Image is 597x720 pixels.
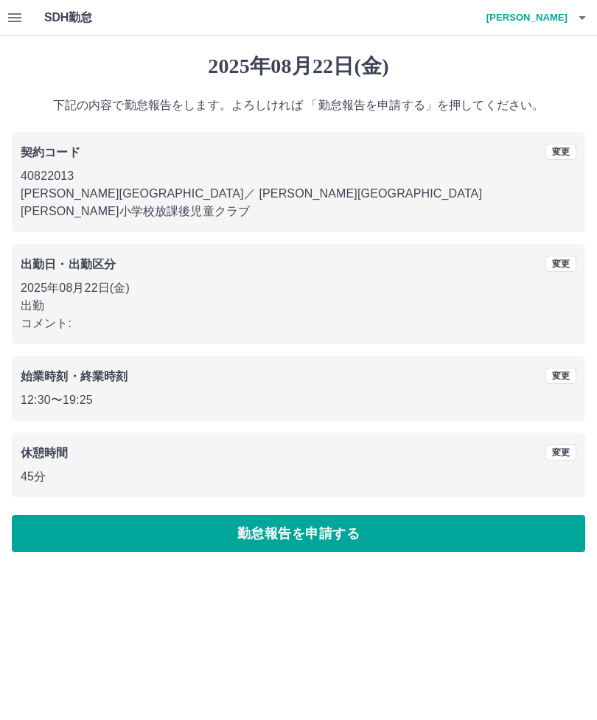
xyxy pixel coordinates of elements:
p: 40822013 [21,167,576,185]
button: 変更 [545,444,576,461]
h1: 2025年08月22日(金) [12,54,585,79]
button: 勤怠報告を申請する [12,515,585,552]
p: 下記の内容で勤怠報告をします。よろしければ 「勤怠報告を申請する」を押してください。 [12,97,585,114]
button: 変更 [545,144,576,160]
p: コメント: [21,315,576,332]
p: [PERSON_NAME][GEOGRAPHIC_DATA] ／ [PERSON_NAME][GEOGRAPHIC_DATA][PERSON_NAME]小学校放課後児童クラブ [21,185,576,220]
button: 変更 [545,368,576,384]
b: 契約コード [21,146,80,158]
p: 出勤 [21,297,576,315]
p: 12:30 〜 19:25 [21,391,576,409]
b: 休憩時間 [21,447,69,459]
p: 2025年08月22日(金) [21,279,576,297]
b: 始業時刻・終業時刻 [21,370,128,382]
p: 45分 [21,468,576,486]
button: 変更 [545,256,576,272]
b: 出勤日・出勤区分 [21,258,116,270]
